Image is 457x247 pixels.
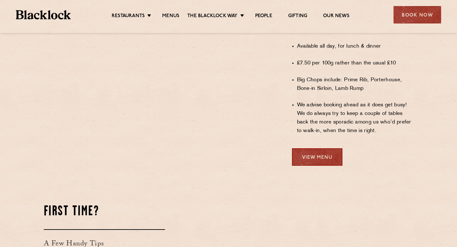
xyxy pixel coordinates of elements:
li: Big Chops include: Prime Rib, Porterhouse, Bone-in Sirloin, Lamb Rump [297,76,414,93]
li: Available all day, for lunch & dinner [297,42,414,51]
a: View Menu [292,148,342,166]
li: £7.50 per 100g rather than the usual £10 [297,59,414,68]
li: We advise booking ahead as it does get busy! We do always try to keep a couple of tables back the... [297,101,414,135]
h2: First Time? [44,204,165,220]
a: The Blacklock Way [187,13,237,20]
a: Gifting [288,13,307,20]
img: BL_Textured_Logo-footer-cropped.svg [16,10,71,19]
a: Our News [323,13,349,20]
a: People [255,13,272,20]
a: Restaurants [112,13,145,20]
a: Menus [162,13,179,20]
div: Book Now [394,6,441,23]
